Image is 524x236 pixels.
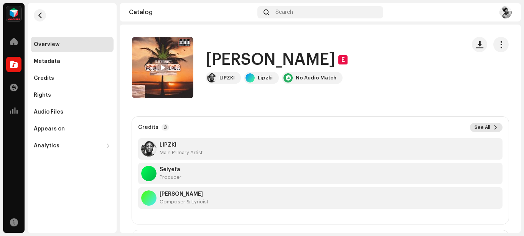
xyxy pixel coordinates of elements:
strong: Credits [138,124,158,130]
strong: Lipski James [160,191,208,197]
div: Appears on [34,126,65,132]
img: e3372d96-a3d6-4fd2-adda-4a3e38eb3a5c [141,141,157,157]
img: feab3aad-9b62-475c-8caf-26f15a9573ee [6,6,21,21]
re-m-nav-item: Metadata [31,54,114,69]
button: See All [470,123,503,132]
re-m-nav-dropdown: Analytics [31,138,114,153]
div: Overview [34,41,59,48]
img: ea3fc30f-7b49-4797-8a75-a4d59f7d6e6f [132,37,193,98]
div: LIPZKI [219,75,235,81]
span: See All [475,124,490,130]
re-m-nav-item: Rights [31,87,114,103]
img: 88f8067d-b868-4e02-bf75-487067a2c4c4 [499,6,512,18]
re-m-nav-item: Overview [31,37,114,52]
p-badge: 3 [161,124,169,131]
div: Analytics [34,143,59,149]
re-m-nav-item: Credits [31,71,114,86]
div: E [338,55,348,64]
img: e3372d96-a3d6-4fd2-adda-4a3e38eb3a5c [207,73,216,83]
div: Rights [34,92,51,98]
div: Composer & Lyricist [160,199,208,205]
div: No Audio Match [296,75,336,81]
re-m-nav-item: Appears on [31,121,114,137]
div: Audio Files [34,109,63,115]
div: Credits [34,75,54,81]
div: Main Primary Artist [160,150,203,156]
re-m-nav-item: Audio Files [31,104,114,120]
div: Catalog [129,9,254,15]
strong: Seiyefa [160,167,181,173]
div: Producer [160,174,181,180]
h1: STONNER [206,51,335,69]
div: Lipzki [258,75,273,81]
span: Search [275,9,293,15]
div: Metadata [34,58,60,64]
strong: LIPZKI [160,142,203,148]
